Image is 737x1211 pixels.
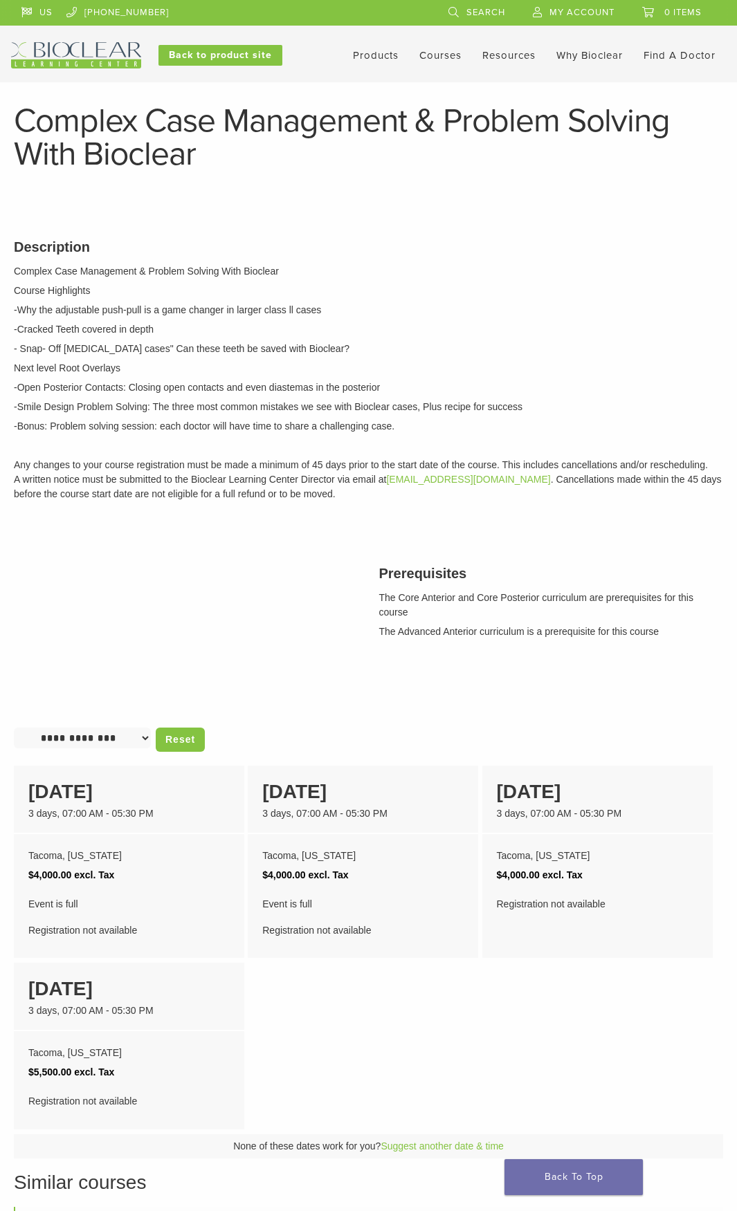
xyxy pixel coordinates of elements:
[556,49,623,62] a: Why Bioclear
[28,846,230,865] div: Tacoma, [US_STATE]
[262,777,464,806] div: [DATE]
[158,45,282,66] a: Back to product site
[28,806,230,821] div: 3 days, 07:00 AM - 05:30 PM
[497,869,540,880] span: $4,000.00
[14,459,721,499] span: Any changes to your course registration must be made a minimum of 45 days prior to the start date...
[14,322,723,337] p: -Cracked Teeth covered in depth
[262,869,305,880] span: $4,000.00
[497,806,698,821] div: 3 days, 07:00 AM - 05:30 PM
[644,49,716,62] a: Find A Doctor
[353,49,399,62] a: Products
[14,284,723,298] p: Course Highlights
[419,49,462,62] a: Courses
[381,1140,503,1152] a: Suggest another date & time
[262,894,464,914] span: Event is full
[28,1043,230,1062] div: Tacoma, [US_STATE]
[28,974,230,1004] div: [DATE]
[379,625,724,639] p: The Advanced Anterior curriculum is a prerequisite for this course
[74,869,114,880] span: excl. Tax
[497,846,698,865] div: Tacoma, [US_STATE]
[14,1168,723,1197] h3: Similar courses
[28,869,71,880] span: $4,000.00
[28,1091,230,1111] div: Registration not available
[549,7,615,18] span: My Account
[28,777,230,806] div: [DATE]
[664,7,702,18] span: 0 items
[482,49,536,62] a: Resources
[504,1159,643,1195] a: Back To Top
[14,237,723,257] h3: Description
[262,806,464,821] div: 3 days, 07:00 AM - 05:30 PM
[308,869,348,880] span: excl. Tax
[14,419,723,434] p: -Bonus: Problem solving session: each doctor will have time to share a challenging case.
[156,728,205,752] a: Reset
[543,869,583,880] span: excl. Tax
[497,777,698,806] div: [DATE]
[379,563,724,584] h3: Prerequisites
[28,1066,71,1078] span: $5,500.00
[14,400,723,414] p: -Smile Design Problem Solving: The three most common mistakes we see with Bioclear cases, Plus re...
[379,591,724,620] p: The Core Anterior and Core Posterior curriculum are prerequisites for this course
[28,1004,230,1018] div: 3 days, 07:00 AM - 05:30 PM
[28,894,230,940] div: Registration not available
[14,1134,723,1158] div: None of these dates work for you?
[11,42,141,68] img: Bioclear
[466,7,505,18] span: Search
[14,342,723,356] p: - Snap- Off [MEDICAL_DATA] cases" Can these teeth be saved with Bioclear?
[74,1066,114,1078] span: excl. Tax
[497,894,698,914] div: Registration not available
[14,380,723,395] p: -Open Posterior Contacts: Closing open contacts and even diastemas in the posterior
[14,361,723,376] p: Next level Root Overlays
[14,303,723,317] p: -Why the adjustable push-pull is a game changer in larger class ll cases
[28,894,230,914] span: Event is full
[262,846,464,865] div: Tacoma, [US_STATE]
[14,264,723,279] p: Complex Case Management & Problem Solving With Bioclear
[262,894,464,940] div: Registration not available
[14,104,723,171] h1: Complex Case Management & Problem Solving With Bioclear
[386,474,550,485] a: [EMAIL_ADDRESS][DOMAIN_NAME]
